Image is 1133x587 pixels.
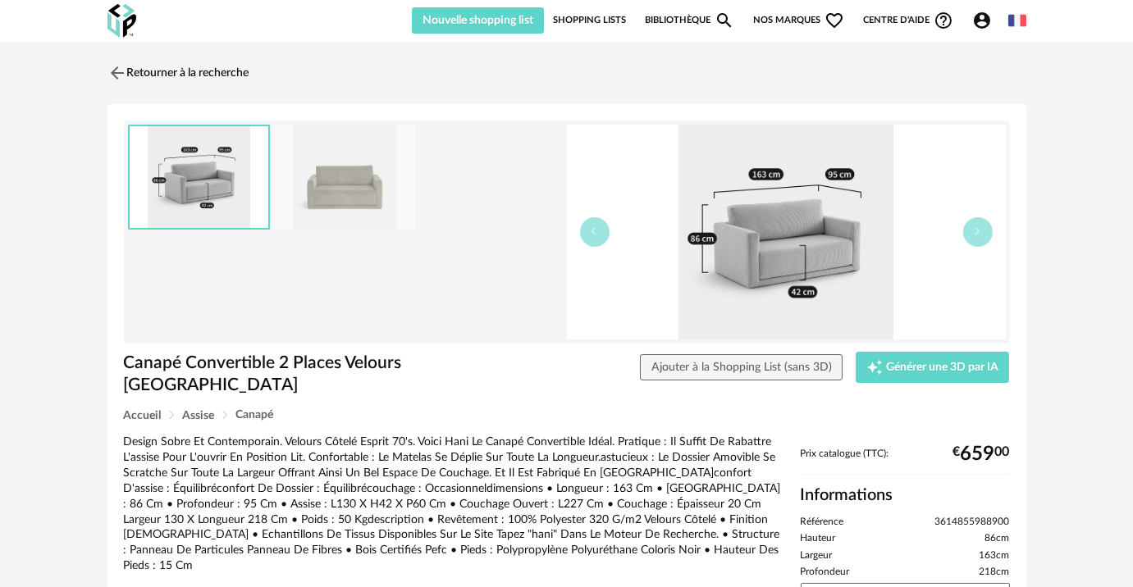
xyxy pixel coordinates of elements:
span: Profondeur [801,566,850,579]
span: Ajouter à la Shopping List (sans 3D) [651,362,832,373]
img: 8bd2c34b3bf283f51d4ba5f114198f43.jpg [130,126,269,229]
h1: Canapé Convertible 2 Places Velours [GEOGRAPHIC_DATA] [124,352,483,397]
div: € 00 [953,448,1010,460]
span: Magnify icon [715,11,734,30]
img: 28c2ae0b4ef524612df5476f8e4c36cd.jpg [275,125,416,230]
span: Accueil [124,410,162,421]
span: 163cm [980,549,1010,562]
span: Largeur [801,549,833,562]
span: Heart Outline icon [825,11,844,30]
span: Canapé [236,409,274,421]
span: Assise [183,410,215,421]
span: Référence [801,516,844,529]
span: Account Circle icon [972,11,992,30]
span: Account Circle icon [972,11,999,30]
img: 8bd2c34b3bf283f51d4ba5f114198f43.jpg [567,125,1006,339]
button: Creation icon Générer une 3D par IA [856,352,1010,383]
a: Shopping Lists [553,7,626,34]
button: Ajouter à la Shopping List (sans 3D) [640,354,843,380]
span: Help Circle Outline icon [934,11,953,30]
img: svg+xml;base64,PHN2ZyB3aWR0aD0iMjQiIGhlaWdodD0iMjQiIHZpZXdCb3g9IjAgMCAyNCAyNCIgZmlsbD0ibm9uZSIgeG... [107,63,127,83]
span: Générer une 3D par IA [886,362,998,373]
span: Centre d'aideHelp Circle Outline icon [863,11,954,30]
span: Nouvelle shopping list [423,15,533,26]
div: Prix catalogue (TTC): [801,448,1010,475]
span: Hauteur [801,532,836,545]
span: 218cm [980,566,1010,579]
span: 659 [961,448,995,460]
div: Breadcrumb [124,409,1010,421]
img: OXP [107,4,136,38]
a: BibliothèqueMagnify icon [645,7,735,34]
button: Nouvelle shopping list [412,7,545,34]
a: Retourner à la recherche [107,55,249,91]
img: fr [1008,11,1026,30]
div: Design Sobre Et Contemporain. Velours Côtelé Esprit 70's. Voici Hani Le Canapé Convertible Idéal.... [124,435,784,574]
span: Nos marques [753,7,845,34]
span: 3614855988900 [935,516,1010,529]
span: Creation icon [866,359,883,375]
h2: Informations [801,485,1010,506]
span: 86cm [985,532,1010,545]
